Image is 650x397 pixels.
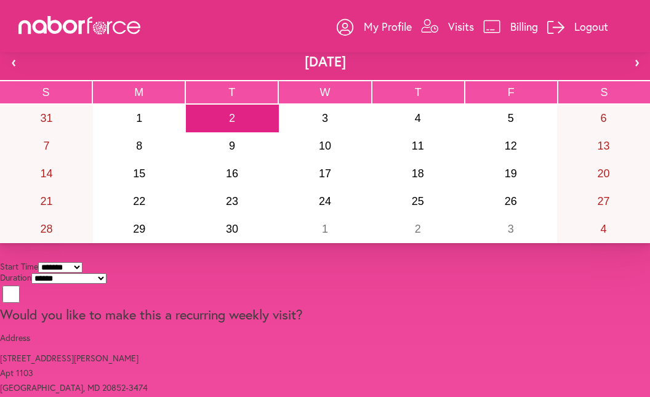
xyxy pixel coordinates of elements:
abbr: September 28, 2025 [40,223,52,235]
button: September 8, 2025 [93,132,186,160]
abbr: September 10, 2025 [319,140,331,152]
abbr: October 4, 2025 [600,223,606,235]
abbr: October 1, 2025 [322,223,328,235]
p: My Profile [364,19,412,34]
button: September 2, 2025 [186,105,279,132]
abbr: September 27, 2025 [597,195,609,207]
button: September 30, 2025 [186,215,279,243]
button: September 22, 2025 [93,188,186,215]
abbr: September 13, 2025 [597,140,609,152]
button: September 9, 2025 [186,132,279,160]
button: September 17, 2025 [279,160,372,188]
button: September 15, 2025 [93,160,186,188]
abbr: September 24, 2025 [319,195,331,207]
button: September 5, 2025 [464,105,557,132]
button: September 10, 2025 [279,132,372,160]
abbr: September 30, 2025 [226,223,238,235]
abbr: Tuesday [228,86,235,98]
a: My Profile [337,8,412,45]
abbr: September 18, 2025 [412,167,424,180]
a: Billing [483,8,538,45]
abbr: Friday [508,86,515,98]
button: September 23, 2025 [186,188,279,215]
button: › [623,43,650,80]
button: [DATE] [27,43,623,80]
p: Logout [574,19,608,34]
p: Billing [510,19,538,34]
abbr: October 2, 2025 [415,223,421,235]
button: October 1, 2025 [279,215,372,243]
abbr: Monday [134,86,143,98]
abbr: September 15, 2025 [133,167,145,180]
abbr: September 21, 2025 [40,195,52,207]
abbr: September 19, 2025 [505,167,517,180]
button: September 1, 2025 [93,105,186,132]
button: October 3, 2025 [464,215,557,243]
button: September 13, 2025 [557,132,650,160]
button: September 29, 2025 [93,215,186,243]
button: October 2, 2025 [371,215,464,243]
button: September 6, 2025 [557,105,650,132]
abbr: September 12, 2025 [505,140,517,152]
abbr: September 1, 2025 [136,112,142,124]
button: September 12, 2025 [464,132,557,160]
p: Visits [448,19,474,34]
abbr: September 8, 2025 [136,140,142,152]
abbr: September 5, 2025 [508,112,514,124]
abbr: September 3, 2025 [322,112,328,124]
abbr: September 20, 2025 [597,167,609,180]
a: Visits [421,8,474,45]
button: September 20, 2025 [557,160,650,188]
abbr: September 4, 2025 [415,112,421,124]
abbr: September 26, 2025 [505,195,517,207]
abbr: Saturday [600,86,608,98]
button: September 16, 2025 [186,160,279,188]
abbr: September 6, 2025 [600,112,606,124]
abbr: September 25, 2025 [412,195,424,207]
button: September 3, 2025 [279,105,372,132]
abbr: September 11, 2025 [412,140,424,152]
button: October 4, 2025 [557,215,650,243]
abbr: September 2, 2025 [229,112,235,124]
abbr: September 22, 2025 [133,195,145,207]
abbr: September 17, 2025 [319,167,331,180]
button: September 4, 2025 [371,105,464,132]
button: September 27, 2025 [557,188,650,215]
abbr: Sunday [42,86,50,98]
abbr: September 23, 2025 [226,195,238,207]
a: Logout [547,8,608,45]
button: September 18, 2025 [371,160,464,188]
button: September 26, 2025 [464,188,557,215]
button: September 24, 2025 [279,188,372,215]
abbr: September 7, 2025 [43,140,49,152]
button: September 19, 2025 [464,160,557,188]
button: September 25, 2025 [371,188,464,215]
abbr: October 3, 2025 [508,223,514,235]
abbr: Thursday [415,86,422,98]
abbr: September 29, 2025 [133,223,145,235]
abbr: September 16, 2025 [226,167,238,180]
abbr: September 14, 2025 [40,167,52,180]
abbr: Wednesday [319,86,330,98]
button: September 11, 2025 [371,132,464,160]
abbr: August 31, 2025 [40,112,52,124]
abbr: September 9, 2025 [229,140,235,152]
